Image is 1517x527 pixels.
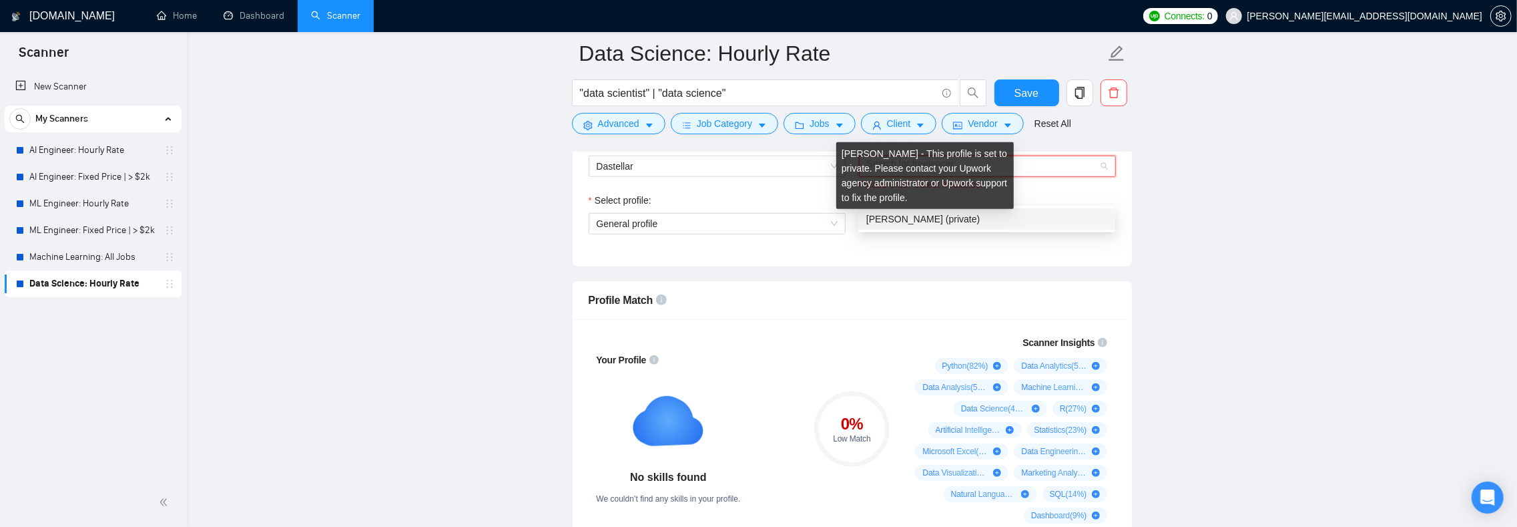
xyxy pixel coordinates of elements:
[1491,11,1511,21] span: setting
[649,355,659,365] span: info-circle
[10,114,30,124] span: search
[993,448,1001,456] span: plus-circle
[29,164,156,190] a: AI Engineer: Fixed Price | > $2k
[1092,512,1100,520] span: plus-circle
[579,37,1105,70] input: Scanner name...
[951,489,1016,500] span: Natural Language Processing ( 14 %)
[922,468,988,478] span: Data Visualization ( 14 %)
[836,142,1014,209] div: [PERSON_NAME] - This profile is set to private. Please contact your Upwork agency administrator o...
[697,116,752,131] span: Job Category
[159,496,172,509] span: double-left
[960,79,986,106] button: search
[942,89,951,98] span: info-circle
[35,106,88,132] span: My Scanners
[1022,338,1095,347] span: Scanner Insights
[1067,87,1093,99] span: copy
[887,116,911,131] span: Client
[960,87,986,99] span: search
[1149,11,1160,21] img: upwork-logo.png
[164,279,175,289] span: holder
[29,271,156,297] a: Data Science: Hourly Rate
[922,446,988,457] span: Microsoft Excel ( 18 %)
[961,403,1026,414] span: Data Science ( 45 %)
[1472,482,1504,514] div: Open Intercom Messenger
[993,383,1001,391] span: plus-circle
[598,116,639,131] span: Advanced
[645,120,654,130] span: caret-down
[994,79,1059,106] button: Save
[942,361,988,371] span: Python ( 82 %)
[597,355,647,365] span: Your Profile
[1034,425,1087,435] span: Statistics ( 23 %)
[29,190,156,217] a: ML Engineer: Hourly Rate
[784,113,856,134] button: folderJobscaret-down
[164,225,175,236] span: holder
[866,214,980,224] span: [PERSON_NAME] (private)
[1092,383,1100,391] span: plus-circle
[1108,45,1125,62] span: edit
[1207,9,1213,23] span: 0
[1034,116,1071,131] a: Reset All
[1021,468,1087,478] span: Marketing Analytics ( 14 %)
[922,382,988,393] span: Data Analysis ( 55 %)
[572,113,665,134] button: settingAdvancedcaret-down
[11,6,21,27] img: logo
[164,172,175,182] span: holder
[1165,9,1205,23] span: Connects:
[810,116,830,131] span: Jobs
[1092,426,1100,434] span: plus-circle
[953,120,962,130] span: idcard
[630,472,707,483] strong: No skills found
[29,217,156,244] a: ML Engineer: Fixed Price | > $2k
[1092,448,1100,456] span: plus-circle
[1060,403,1087,414] span: R ( 27 %)
[1490,11,1512,21] a: setting
[671,113,778,134] button: barsJob Categorycaret-down
[597,218,658,229] span: General profile
[814,435,890,443] div: Low Match
[164,252,175,262] span: holder
[795,120,804,130] span: folder
[1092,405,1100,413] span: plus-circle
[993,469,1001,477] span: plus-circle
[1101,87,1127,99] span: delete
[29,137,156,164] a: AI Engineer: Hourly Rate
[1021,490,1029,498] span: plus-circle
[1490,5,1512,27] button: setting
[580,85,936,102] input: Search Freelance Jobs...
[968,116,997,131] span: Vendor
[1092,490,1100,498] span: plus-circle
[916,120,925,130] span: caret-down
[583,120,593,130] span: setting
[1092,469,1100,477] span: plus-circle
[1032,405,1040,413] span: plus-circle
[9,108,31,130] button: search
[942,113,1023,134] button: idcardVendorcaret-down
[311,10,360,21] a: searchScanner
[872,120,882,130] span: user
[1021,382,1087,393] span: Machine Learning ( 55 %)
[1031,510,1087,521] span: Dashboard ( 9 %)
[835,120,844,130] span: caret-down
[656,295,667,305] span: info-circle
[1006,426,1014,434] span: plus-circle
[597,494,741,504] span: We couldn’t find any skills in your profile.
[1092,362,1100,370] span: plus-circle
[5,73,182,100] li: New Scanner
[1098,338,1107,347] span: info-circle
[1101,79,1127,106] button: delete
[224,10,284,21] a: dashboardDashboard
[814,416,890,432] div: 0 %
[1229,11,1239,21] span: user
[164,198,175,209] span: holder
[757,120,767,130] span: caret-down
[682,120,691,130] span: bars
[1021,446,1087,457] span: Data Engineering ( 14 %)
[589,295,653,306] span: Profile Match
[861,113,937,134] button: userClientcaret-down
[164,145,175,156] span: holder
[597,156,838,176] span: Dastellar
[1050,489,1087,500] span: SQL ( 14 %)
[1014,85,1038,102] span: Save
[993,362,1001,370] span: plus-circle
